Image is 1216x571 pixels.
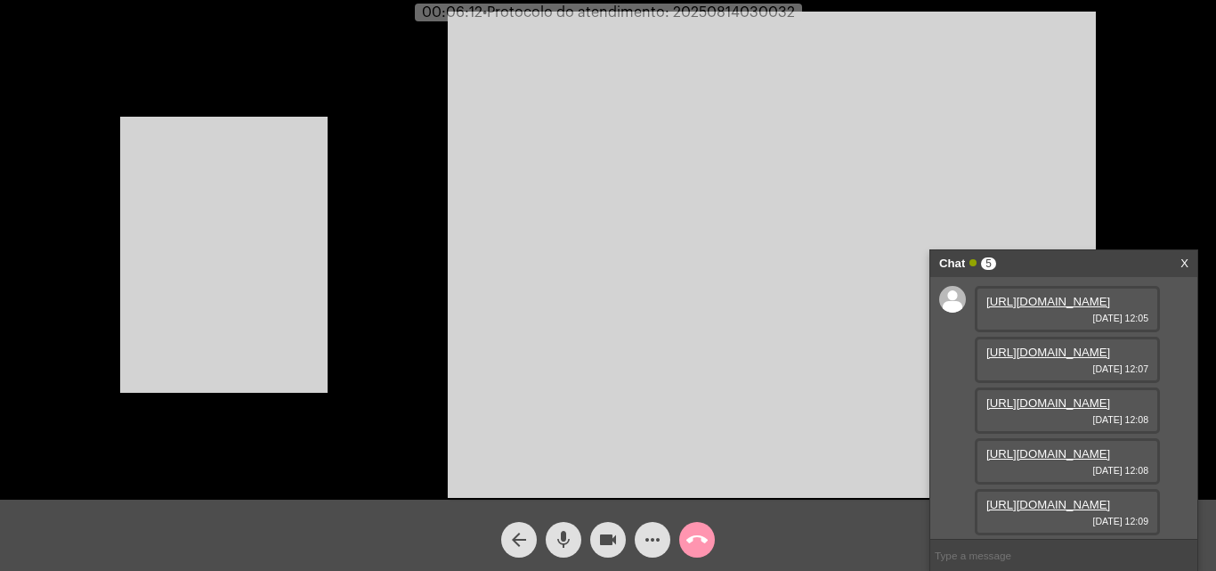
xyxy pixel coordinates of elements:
[986,295,1110,308] a: [URL][DOMAIN_NAME]
[986,516,1148,526] span: [DATE] 12:09
[986,313,1148,323] span: [DATE] 12:05
[986,363,1148,374] span: [DATE] 12:07
[930,540,1197,571] input: Type a message
[482,5,487,20] span: •
[986,414,1148,425] span: [DATE] 12:08
[986,346,1110,359] a: [URL][DOMAIN_NAME]
[553,529,574,551] mat-icon: mic
[508,529,530,551] mat-icon: arrow_back
[986,447,1110,461] a: [URL][DOMAIN_NAME]
[686,529,708,551] mat-icon: call_end
[422,5,482,20] span: 00:06:12
[981,257,996,270] span: 5
[986,396,1110,410] a: [URL][DOMAIN_NAME]
[986,465,1148,476] span: [DATE] 12:08
[1180,250,1188,277] a: X
[969,259,977,266] span: Online
[597,529,619,551] mat-icon: videocam
[986,498,1110,511] a: [URL][DOMAIN_NAME]
[482,5,795,20] span: Protocolo do atendimento: 20250814030032
[939,250,965,277] strong: Chat
[642,529,663,551] mat-icon: more_horiz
